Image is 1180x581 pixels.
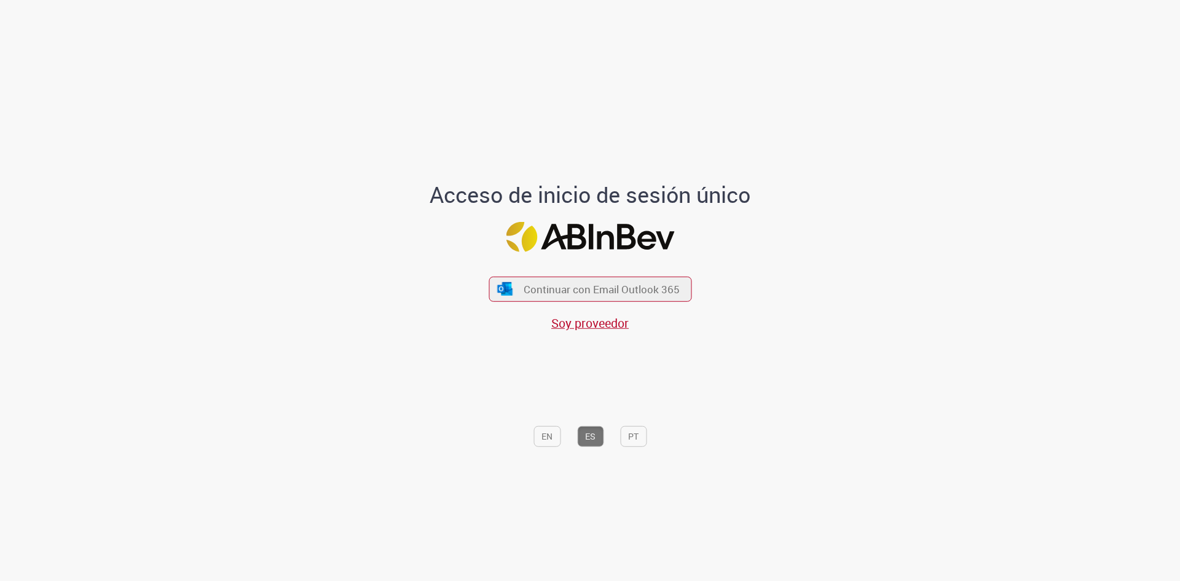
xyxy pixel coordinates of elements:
button: ícone Azure/Microsoft 360 Continuar con Email Outlook 365 [489,277,691,302]
span: Continuar con Email Outlook 365 [524,282,680,296]
img: ícone Azure/Microsoft 360 [497,282,514,295]
h1: Acceso de inicio de sesión único [420,183,761,207]
button: ES [577,426,604,447]
img: Logo ABInBev [506,222,674,252]
button: PT [620,426,647,447]
a: Soy proveedor [551,315,629,331]
button: EN [533,426,560,447]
